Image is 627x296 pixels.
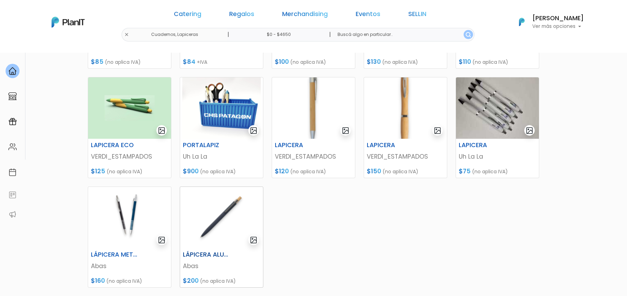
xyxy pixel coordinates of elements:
[272,77,355,139] img: thumb_Captura_de_pantalla_2025-05-29_123635.png
[91,276,105,285] span: $160
[180,187,263,248] img: thumb_Captura_de_pantalla_2025-09-15_141730.png
[290,168,326,175] span: (no aplica IVA)
[106,278,142,284] span: (no aplica IVA)
[459,152,536,161] p: Uh La La
[107,168,142,175] span: (no aplica IVA)
[275,167,289,175] span: $120
[363,142,420,149] h6: LAPICERA
[88,77,171,139] img: thumb_4521.jpg
[179,142,236,149] h6: PORTALAPIZ
[8,67,17,75] img: home-e721727adea9d79c4d83392d1f703f7f8bce08238fde08b1acbfd93340b81755.svg
[200,278,236,284] span: (no aplica IVA)
[36,7,100,20] div: ¿Necesitás ayuda?
[158,236,166,244] img: gallery-light
[105,59,141,66] span: (no aplica IVA)
[455,142,512,149] h6: LAPICERA
[408,11,426,20] a: SELLIN
[514,14,529,30] img: PlanIt Logo
[8,191,17,199] img: feedback-78b5a0c8f98aac82b08bfc38622c3050aee476f2c9584af64705fc4e61158814.svg
[158,127,166,135] img: gallery-light
[91,152,168,161] p: VERDI_ESTAMPADOS
[8,117,17,126] img: campaigns-02234683943229c281be62815700db0a1741e53638e28bf9629b52c665b00959.svg
[275,152,352,161] p: VERDI_ESTAMPADOS
[52,17,85,28] img: PlanIt Logo
[91,58,103,66] span: $85
[459,58,471,66] span: $110
[367,58,381,66] span: $130
[282,11,328,20] a: Merchandising
[510,13,584,31] button: PlanIt Logo [PERSON_NAME] Ver más opciones
[87,142,144,149] h6: LAPICERA ECO
[179,251,236,258] h6: LÁPICERA ALUMINIO
[180,77,263,139] img: thumb_Dise%C3%B1o_sin_t%C3%ADtulo_-_2024-12-05T122611.300.png
[532,24,584,29] p: Ver más opciones
[183,276,199,285] span: $200
[88,77,171,178] a: gallery-light LAPICERA ECO VERDI_ESTAMPADOS $125 (no aplica IVA)
[180,77,263,178] a: gallery-light PORTALAPIZ Uh La La $900 (no aplica IVA)
[472,168,508,175] span: (no aplica IVA)
[180,187,263,288] a: gallery-light LÁPICERA ALUMINIO Abas $200 (no aplica IVA)
[456,77,539,139] img: thumb_WhatsApp_Image_2025-06-18_at_12.01.24__1_.jpeg
[8,143,17,151] img: people-662611757002400ad9ed0e3c099ab2801c6687ba6c219adb57efc949bc21e19d.svg
[356,11,380,20] a: Eventos
[183,261,260,271] p: Abas
[466,32,471,37] img: search_button-432b6d5273f82d61273b3651a40e1bd1b912527efae98b1b7a1b2c0702e16a8d.svg
[8,210,17,219] img: partners-52edf745621dab592f3b2c58e3bca9d71375a7ef29c3b500c9f145b62cc070d4.svg
[329,30,331,39] p: |
[91,261,168,271] p: Abas
[290,59,326,66] span: (no aplica IVA)
[434,127,442,135] img: gallery-light
[8,92,17,100] img: marketplace-4ceaa7011d94191e9ded77b95e3339b90024bf715f7c57f8cf31f2d8c509eaba.svg
[183,58,195,66] span: $84
[382,59,418,66] span: (no aplica IVA)
[367,167,381,175] span: $150
[456,77,539,178] a: gallery-light LAPICERA Uh La La $75 (no aplica IVA)
[275,58,289,66] span: $100
[272,77,355,178] a: gallery-light LAPICERA VERDI_ESTAMPADOS $120 (no aplica IVA)
[200,168,236,175] span: (no aplica IVA)
[364,77,447,178] a: gallery-light LAPICERA VERDI_ESTAMPADOS $150 (no aplica IVA)
[174,11,201,20] a: Catering
[124,32,129,37] img: close-6986928ebcb1d6c9903e3b54e860dbc4d054630f23adef3a32610726dff6a82b.svg
[183,152,260,161] p: Uh La La
[250,236,258,244] img: gallery-light
[271,142,328,149] h6: LAPICERA
[229,11,254,20] a: Regalos
[8,168,17,176] img: calendar-87d922413cdce8b2cf7b7f5f62616a5cf9e4887200fb71536465627b3292af00.svg
[472,59,508,66] span: (no aplica IVA)
[88,187,171,288] a: gallery-light LÁPICERA METÁLICA Abas $160 (no aplica IVA)
[183,167,199,175] span: $900
[88,187,171,248] img: thumb_Captura_de_pantalla_2025-09-15_141343.png
[227,30,229,39] p: |
[91,167,105,175] span: $125
[332,28,474,41] input: Buscá algo en particular..
[532,15,584,22] h6: [PERSON_NAME]
[197,59,207,66] span: +IVA
[367,152,444,161] p: VERDI_ESTAMPADOS
[364,77,447,139] img: thumb_Captura_de_pantalla_2025-05-29_123754.png
[459,167,471,175] span: $75
[526,127,534,135] img: gallery-light
[250,127,258,135] img: gallery-light
[382,168,418,175] span: (no aplica IVA)
[342,127,350,135] img: gallery-light
[87,251,144,258] h6: LÁPICERA METÁLICA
